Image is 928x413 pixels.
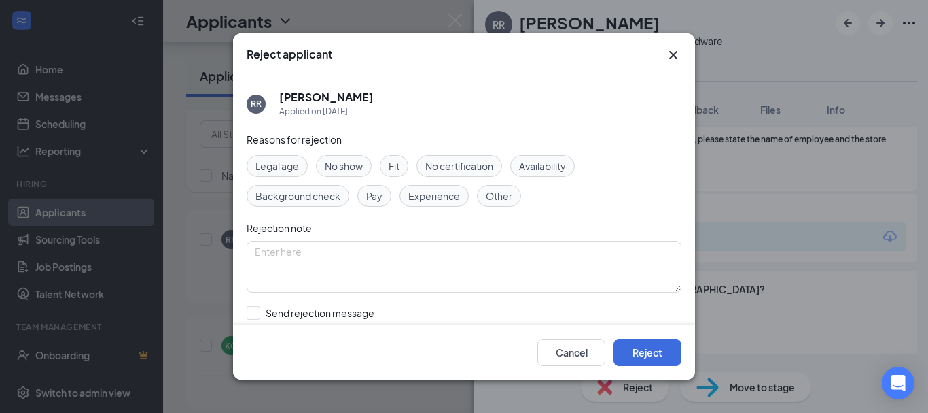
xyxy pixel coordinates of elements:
[255,159,299,174] span: Legal age
[613,339,681,366] button: Reject
[882,367,914,399] div: Open Intercom Messenger
[425,159,493,174] span: No certification
[366,188,382,203] span: Pay
[247,222,312,234] span: Rejection note
[325,159,363,174] span: No show
[255,188,340,203] span: Background check
[519,159,566,174] span: Availability
[665,47,681,63] button: Close
[279,105,374,118] div: Applied on [DATE]
[279,90,374,105] h5: [PERSON_NAME]
[247,133,342,146] span: Reasons for rejection
[486,188,512,203] span: Other
[408,188,460,203] span: Experience
[665,47,681,63] svg: Cross
[251,98,262,110] div: RR
[247,47,332,62] h3: Reject applicant
[389,159,399,174] span: Fit
[537,339,605,366] button: Cancel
